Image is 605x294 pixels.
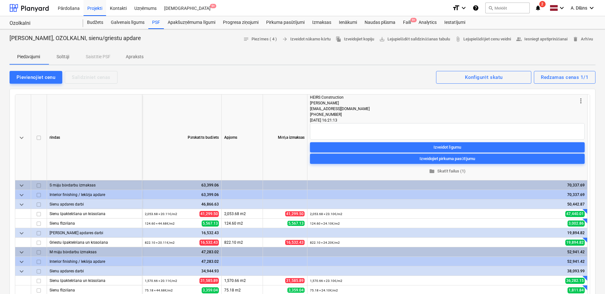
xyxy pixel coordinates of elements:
p: [PERSON_NAME], OZOLKALNI, sienu/griestu apdare [10,34,141,42]
a: Iestatījumi [440,16,469,29]
span: 3,359.04 [202,287,219,293]
a: Apakšuzņēmuma līgumi [164,16,219,29]
span: Skatīt failus (1) [313,168,582,175]
div: [DATE] 16:21:13 [310,117,585,123]
div: Sienu špaktelēšana un krāsošana [50,276,139,285]
span: 31,585.89 [285,278,305,283]
span: 41,299.50 [199,211,219,217]
i: keyboard_arrow_down [588,4,595,12]
span: 9+ [410,18,417,22]
span: Lejupielādējiet cenu veidni [455,36,511,43]
span: 2 [539,1,546,7]
div: Mērķa izmaksas [263,94,307,180]
span: keyboard_arrow_down [18,268,25,275]
div: Griestu apdares darbi [50,228,139,237]
div: 63,399.06 [145,190,219,199]
button: Meklēt [485,3,530,13]
div: Izveidot līgumu [434,143,461,151]
div: 47,283.02 [145,247,219,257]
a: Progresa ziņojumi [219,16,262,29]
div: [PHONE_NUMBER] [310,112,577,117]
a: Pirkuma pasūtījumi [262,16,308,29]
button: Skatīt failus (1) [310,166,585,176]
button: Izveidot līgumu [310,142,585,152]
div: Interior finishing / Iekšēja apdare [50,257,139,266]
span: Arhīvu [573,36,593,43]
i: notifications [535,4,541,12]
span: 31,585.89 [199,278,219,284]
span: arrow_forward [282,36,288,42]
span: [EMAIL_ADDRESS][DOMAIN_NAME] [310,107,370,111]
a: Budžets [83,16,107,29]
span: more_vert [577,97,585,105]
span: keyboard_arrow_down [18,248,25,256]
span: 19,894.82 [565,240,585,246]
small: 124.60 × 24.10€ / m2 [310,222,340,225]
span: keyboard_arrow_down [18,182,25,189]
div: Interior finishing / Iekšēja apdare [50,190,139,199]
span: file_copy [336,36,341,42]
button: Redzamas cenas 1/1 [534,71,595,84]
span: 41,299.50 [285,211,305,216]
span: 5,567.13 [202,220,219,227]
div: 38,093.99 [310,266,585,276]
span: A. Dilāns [571,5,587,11]
div: PSF [148,16,164,29]
button: Konfigurēt skatu [436,71,531,84]
div: 2,053.68 m2 [222,209,263,219]
p: Piedāvājumi [17,53,40,60]
div: 34,944.93 [145,266,219,276]
small: 2,053.68 × 23.10€ / m2 [310,212,342,216]
small: 1,570.66 × 20.11€ / m2 [145,279,177,283]
a: Analytics [415,16,440,29]
span: people_alt [516,36,522,42]
span: delete [573,36,578,42]
div: Griestu špaktelēšana un krāsošana [50,238,139,247]
div: Redzamas cenas 1/1 [541,73,588,81]
div: Pievienojiet cenu [17,73,55,81]
div: 50,442.87 [310,199,585,209]
span: Izveidot nākamo kārtu [282,36,331,43]
button: Izveidojiet kopiju [333,34,377,44]
div: 63,399.06 [145,180,219,190]
span: 1,811.84 [568,287,585,293]
button: Piezīmes ( 4 ) [241,34,279,44]
span: Izveidojiet kopiju [336,36,374,43]
button: Izveidojiet pirkuma pasūtījumu [310,154,585,164]
span: 3,359.04 [287,288,305,293]
div: Ienākumi [335,16,361,29]
span: 47,440.01 [565,211,585,217]
small: 1,570.66 × 23.10€ / m2 [310,279,342,283]
a: Lejupielādēt salīdzināšanas tabulu [377,34,453,44]
div: Pārskatīts budžets [142,94,222,180]
span: 3,002.86 [568,220,585,227]
p: Solītāji [55,53,71,60]
i: keyboard_arrow_down [460,4,467,12]
div: 1,570.66 m2 [222,276,263,285]
div: rindas [47,94,142,180]
div: 19,894.82 [310,228,585,238]
i: keyboard_arrow_down [558,4,566,12]
iframe: Chat Widget [573,263,605,294]
button: Iesniegt apstiprināšanai [514,34,570,44]
span: attach_file [455,36,461,42]
div: 70,337.69 [310,190,585,199]
a: Naudas plūsma [361,16,400,29]
div: 46,866.63 [145,199,219,209]
span: keyboard_arrow_down [18,201,25,208]
div: Ozolkalni [10,20,76,27]
div: [PERSON_NAME] [310,100,577,106]
a: Galvenais līgums [107,16,148,29]
span: Piezīmes ( 4 ) [243,36,277,43]
i: format_size [452,4,460,12]
button: Arhīvu [570,34,595,44]
small: 124.60 × 44.68€ / m2 [145,222,175,225]
div: Sienu flīzēšana [50,219,139,228]
button: Pievienojiet cenu [10,71,62,84]
a: Lejupielādējiet cenu veidni [453,34,513,44]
